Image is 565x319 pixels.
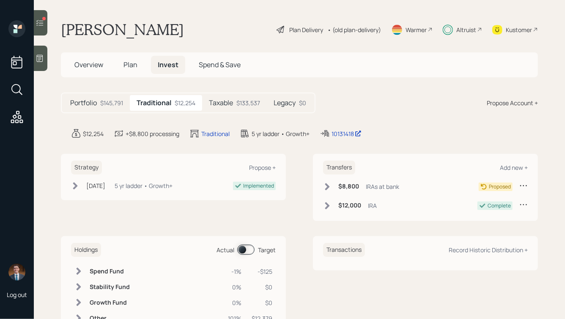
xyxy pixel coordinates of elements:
[327,25,381,34] div: • (old plan-delivery)
[199,60,241,69] span: Spend & Save
[137,99,171,107] h5: Traditional
[258,245,276,254] div: Target
[252,129,310,138] div: 5 yr ladder • Growth+
[228,283,241,292] div: 0%
[158,60,178,69] span: Invest
[274,99,296,107] h5: Legacy
[209,99,233,107] h5: Taxable
[338,183,359,190] h6: $8,800
[175,98,195,107] div: $12,254
[74,60,103,69] span: Overview
[249,164,276,172] div: Propose +
[323,161,355,174] h6: Transfers
[252,298,272,307] div: $0
[70,99,97,107] h5: Portfolio
[90,284,130,291] h6: Stability Fund
[243,182,274,190] div: Implemented
[500,164,528,172] div: Add new +
[8,264,25,281] img: hunter_neumayer.jpg
[289,25,323,34] div: Plan Delivery
[299,98,306,107] div: $0
[7,291,27,299] div: Log out
[71,161,102,174] h6: Strategy
[86,181,105,190] div: [DATE]
[201,129,230,138] div: Traditional
[100,98,123,107] div: $145,791
[90,268,130,275] h6: Spend Fund
[61,20,184,39] h1: [PERSON_NAME]
[338,202,361,209] h6: $12,000
[123,60,137,69] span: Plan
[217,245,234,254] div: Actual
[126,129,179,138] div: +$8,800 processing
[90,299,130,306] h6: Growth Fund
[406,25,427,34] div: Warmer
[488,202,511,210] div: Complete
[506,25,532,34] div: Kustomer
[332,129,362,138] div: 10131418
[366,182,399,191] div: IRAs at bank
[115,181,173,190] div: 5 yr ladder • Growth+
[487,98,538,107] div: Propose Account +
[456,25,476,34] div: Altruist
[228,298,241,307] div: 0%
[252,267,272,276] div: -$125
[252,283,272,292] div: $0
[228,267,241,276] div: -1%
[489,183,511,191] div: Proposed
[83,129,104,138] div: $12,254
[236,98,260,107] div: $133,537
[368,201,377,210] div: IRA
[323,243,365,257] h6: Transactions
[449,246,528,254] div: Record Historic Distribution +
[71,243,101,257] h6: Holdings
